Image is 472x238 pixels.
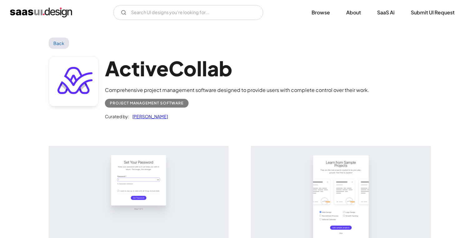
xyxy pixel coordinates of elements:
a: Browse [304,6,337,19]
a: SaaS Ai [370,6,402,19]
a: Back [49,38,69,49]
a: home [10,8,72,18]
div: Project Management Software [110,99,184,107]
h1: ActiveCollab [105,56,369,80]
input: Search UI designs you're looking for... [113,5,263,20]
a: Submit UI Request [403,6,462,19]
a: [PERSON_NAME] [129,113,168,120]
div: Curated by: [105,113,129,120]
div: Comprehensive project management software designed to provide users with complete control over th... [105,86,369,94]
form: Email Form [113,5,263,20]
a: About [339,6,368,19]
